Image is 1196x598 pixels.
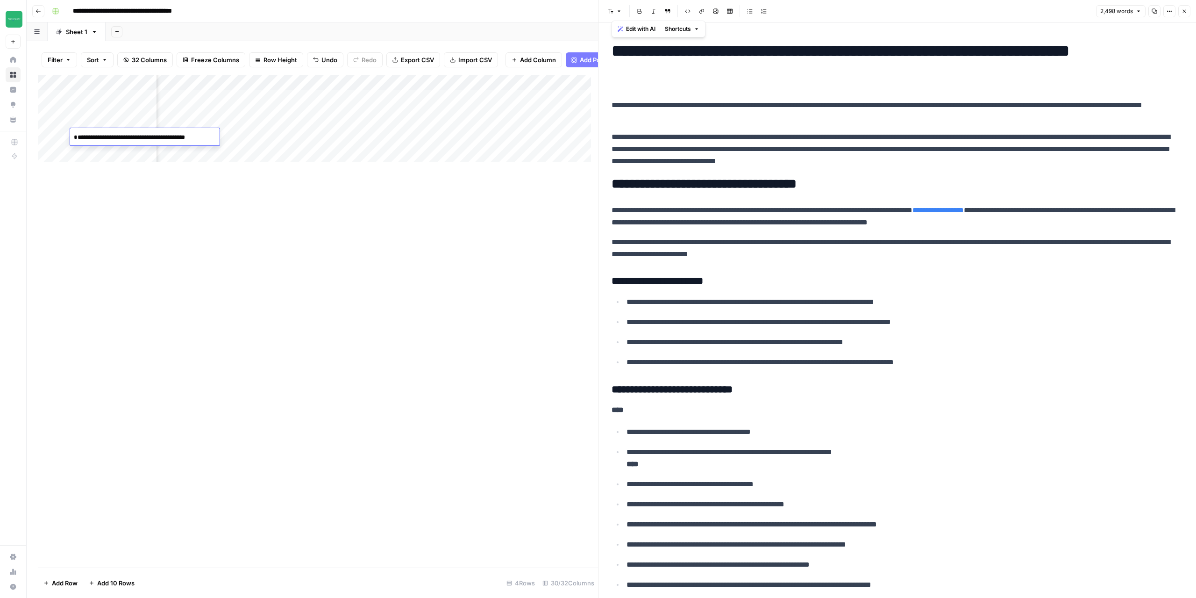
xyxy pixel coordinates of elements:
button: Filter [42,52,77,67]
span: Filter [48,55,63,65]
span: Import CSV [458,55,492,65]
button: Help + Support [6,579,21,594]
span: Add Power Agent [580,55,631,65]
span: 2,498 words [1100,7,1133,15]
button: Add Column [505,52,562,67]
span: Add 10 Rows [97,578,135,588]
button: Import CSV [444,52,498,67]
a: Your Data [6,112,21,127]
div: 4 Rows [503,576,539,591]
button: Workspace: Team Empathy [6,7,21,31]
button: Export CSV [386,52,440,67]
a: Insights [6,82,21,97]
button: Add 10 Rows [83,576,140,591]
a: Usage [6,564,21,579]
span: Sort [87,55,99,65]
button: Row Height [249,52,303,67]
span: Shortcuts [665,25,691,33]
button: 32 Columns [117,52,173,67]
button: Freeze Columns [177,52,245,67]
div: Sheet 1 [66,27,87,36]
button: Undo [307,52,343,67]
a: Opportunities [6,97,21,112]
button: Add Row [38,576,83,591]
button: 2,498 words [1096,5,1146,17]
button: Edit with AI [614,23,659,35]
a: Settings [6,549,21,564]
div: 30/32 Columns [539,576,598,591]
span: Edit with AI [626,25,655,33]
button: Add Power Agent [566,52,636,67]
span: Undo [321,55,337,65]
span: Freeze Columns [191,55,239,65]
button: Shortcuts [661,23,703,35]
span: Redo [362,55,377,65]
span: Export CSV [401,55,434,65]
a: Sheet 1 [48,22,106,41]
span: Row Height [263,55,297,65]
a: Browse [6,67,21,82]
span: Add Row [52,578,78,588]
span: Add Column [520,55,556,65]
button: Redo [347,52,383,67]
span: 32 Columns [132,55,167,65]
button: Sort [81,52,114,67]
a: Home [6,52,21,67]
img: Team Empathy Logo [6,11,22,28]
